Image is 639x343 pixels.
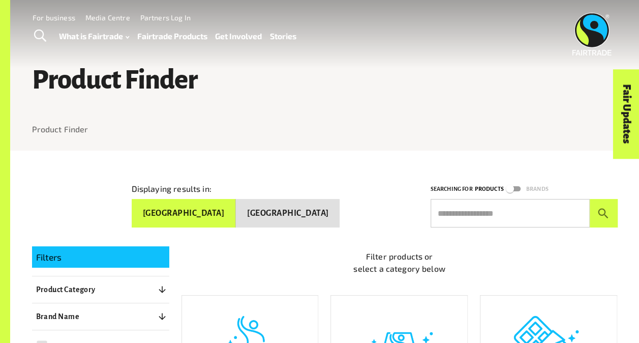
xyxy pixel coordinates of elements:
[36,250,165,264] p: Filters
[431,184,473,194] p: Searching for
[474,184,503,194] p: Products
[132,183,211,195] p: Displaying results in:
[32,124,88,134] a: Product Finder
[27,23,52,49] a: Toggle Search
[526,184,549,194] p: Brands
[132,199,236,227] button: [GEOGRAPHIC_DATA]
[36,283,96,296] p: Product Category
[36,310,80,323] p: Brand Name
[32,280,169,299] button: Product Category
[59,29,129,43] a: What is Fairtrade
[215,29,262,43] a: Get Involved
[137,29,207,43] a: Fairtrade Products
[32,123,618,135] nav: breadcrumb
[140,13,191,22] a: Partners Log In
[181,250,618,275] p: Filter products or select a category below
[572,13,612,55] img: Fairtrade Australia New Zealand logo
[236,199,340,227] button: [GEOGRAPHIC_DATA]
[33,13,75,22] a: For business
[32,307,169,326] button: Brand Name
[32,66,618,95] h1: Product Finder
[85,13,130,22] a: Media Centre
[270,29,296,43] a: Stories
